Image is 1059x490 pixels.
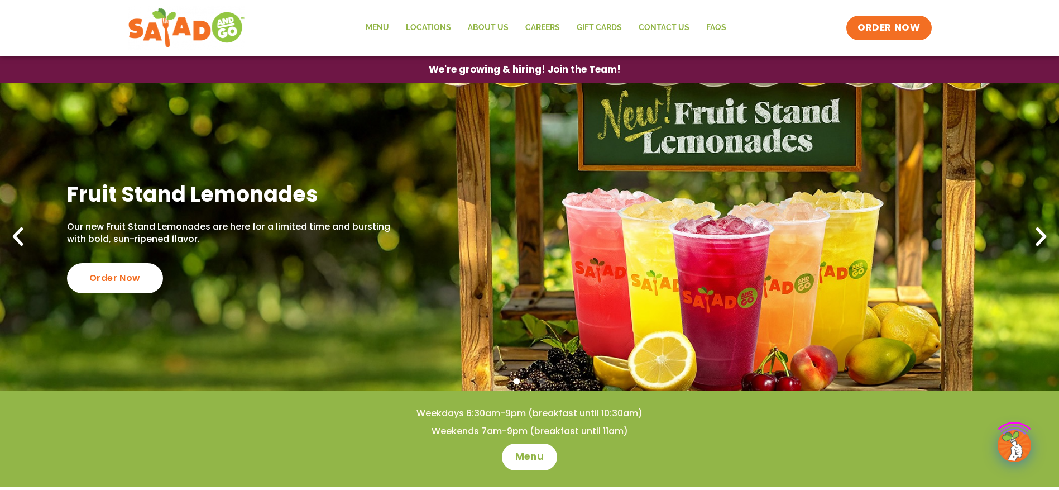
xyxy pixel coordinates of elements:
a: We're growing & hiring! Join the Team! [412,56,638,83]
div: Order Now [67,263,163,293]
span: Menu [515,450,544,464]
span: We're growing & hiring! Join the Team! [429,65,621,74]
span: Go to slide 3 [539,378,545,384]
div: Previous slide [6,225,30,249]
h2: Fruit Stand Lemonades [67,180,394,208]
nav: Menu [357,15,735,41]
a: Menu [357,15,397,41]
a: About Us [459,15,517,41]
a: Careers [517,15,568,41]
span: ORDER NOW [857,21,920,35]
a: ORDER NOW [846,16,931,40]
span: Go to slide 2 [526,378,533,384]
img: new-SAG-logo-768×292 [128,6,246,50]
a: Menu [502,444,557,470]
a: GIFT CARDS [568,15,630,41]
div: Next slide [1029,225,1053,249]
span: Go to slide 1 [514,378,520,384]
h4: Weekdays 6:30am-9pm (breakfast until 10:30am) [22,407,1037,420]
h4: Weekends 7am-9pm (breakfast until 11am) [22,425,1037,437]
a: FAQs [698,15,735,41]
a: Contact Us [630,15,698,41]
a: Locations [397,15,459,41]
p: Our new Fruit Stand Lemonades are here for a limited time and bursting with bold, sun-ripened fla... [67,221,394,246]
